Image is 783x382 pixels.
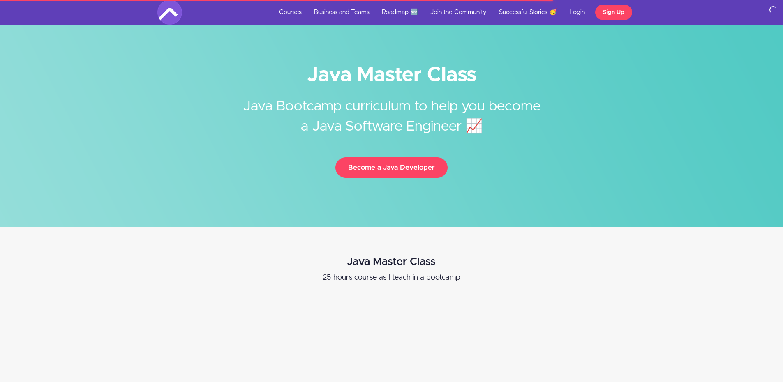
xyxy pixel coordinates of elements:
[157,66,626,84] h1: Java Master Class
[595,5,632,20] a: Sign Up
[335,157,448,178] button: Become a Java Developer
[132,272,650,283] p: 25 hours course as I teach in a bootcamp
[132,256,650,268] h2: Java Master Class
[238,84,546,137] h2: Java Bootcamp curriculum to help you become a Java Software Engineer 📈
